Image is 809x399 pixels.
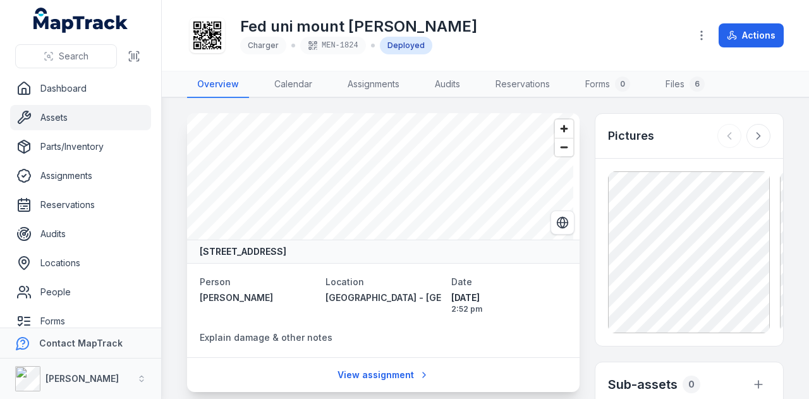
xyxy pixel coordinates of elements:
[380,37,432,54] div: Deployed
[329,363,437,387] a: View assignment
[240,16,477,37] h1: Fed uni mount [PERSON_NAME]
[200,276,231,287] span: Person
[10,221,151,247] a: Audits
[325,276,364,287] span: Location
[719,23,784,47] button: Actions
[608,127,654,145] h3: Pictures
[451,292,567,314] time: 9/17/2025, 2:52:01 PM
[451,292,567,304] span: [DATE]
[550,211,575,235] button: Switch to Satellite View
[15,44,117,68] button: Search
[200,292,315,304] a: [PERSON_NAME]
[555,138,573,156] button: Zoom out
[690,77,705,92] div: 6
[187,71,249,98] a: Overview
[59,50,88,63] span: Search
[200,245,286,258] strong: [STREET_ADDRESS]
[608,376,678,393] h2: Sub-assets
[325,292,441,304] a: [GEOGRAPHIC_DATA] - [GEOGRAPHIC_DATA][PERSON_NAME]
[575,71,640,98] a: Forms0
[451,304,567,314] span: 2:52 pm
[248,40,279,50] span: Charger
[300,37,366,54] div: MEN-1824
[10,309,151,334] a: Forms
[10,134,151,159] a: Parts/Inventory
[615,77,630,92] div: 0
[485,71,560,98] a: Reservations
[10,192,151,218] a: Reservations
[10,279,151,305] a: People
[200,332,332,343] span: Explain damage & other notes
[325,292,590,303] span: [GEOGRAPHIC_DATA] - [GEOGRAPHIC_DATA][PERSON_NAME]
[555,120,573,138] button: Zoom in
[264,71,322,98] a: Calendar
[655,71,715,98] a: Files6
[39,338,123,348] strong: Contact MapTrack
[187,113,573,240] canvas: Map
[683,376,700,393] div: 0
[10,163,151,188] a: Assignments
[338,71,410,98] a: Assignments
[33,8,128,33] a: MapTrack
[451,276,472,287] span: Date
[10,105,151,130] a: Assets
[10,76,151,101] a: Dashboard
[425,71,470,98] a: Audits
[10,250,151,276] a: Locations
[46,373,119,384] strong: [PERSON_NAME]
